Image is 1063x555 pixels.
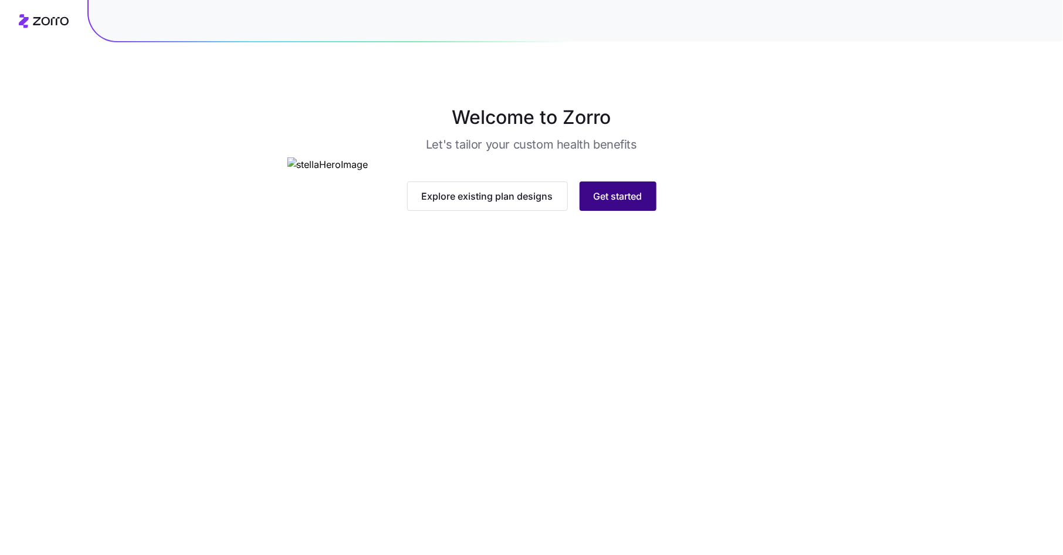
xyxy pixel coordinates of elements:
[287,157,776,172] img: stellaHeroImage
[580,181,656,211] button: Get started
[241,103,822,132] h1: Welcome to Zorro
[422,189,553,203] span: Explore existing plan designs
[594,189,642,203] span: Get started
[407,181,568,211] button: Explore existing plan designs
[426,136,637,153] h3: Let's tailor your custom health benefits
